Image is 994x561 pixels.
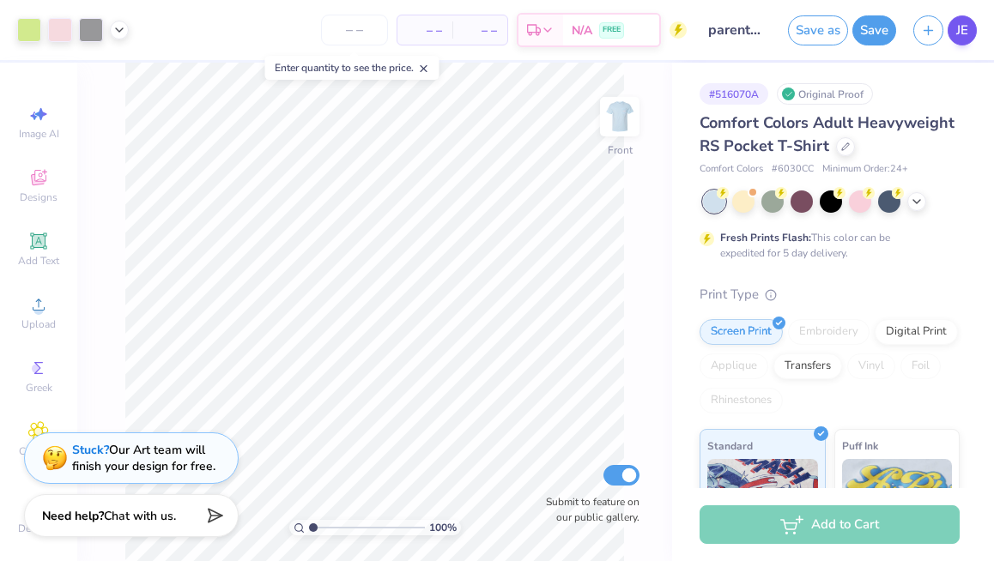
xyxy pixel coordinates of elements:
span: Image AI [19,127,59,141]
div: Digital Print [875,319,958,345]
div: Transfers [773,353,842,379]
strong: Need help? [42,508,104,524]
input: Untitled Design [695,13,779,47]
span: Minimum Order: 24 + [822,162,908,177]
strong: Stuck? [72,442,109,458]
img: Front [603,100,637,134]
div: Screen Print [700,319,783,345]
div: Enter quantity to see the price. [265,56,439,80]
span: # 6030CC [772,162,814,177]
span: Chat with us. [104,508,176,524]
span: Add Text [18,254,59,268]
div: Front [608,142,633,158]
span: Designs [20,190,58,204]
div: Embroidery [788,319,870,345]
button: Save as [788,15,848,45]
span: JE [956,21,968,40]
div: Foil [900,353,941,379]
span: Decorate [18,522,59,535]
input: – – [321,15,388,45]
button: Save [852,15,896,45]
div: Vinyl [847,353,895,379]
img: Standard [707,459,818,545]
span: Comfort Colors Adult Heavyweight RS Pocket T-Shirt [700,112,955,156]
span: Greek [26,381,52,395]
span: Upload [21,317,56,331]
span: 100 % [429,520,457,535]
div: This color can be expedited for 5 day delivery. [720,230,931,261]
div: Our Art team will finish your design for free. [72,442,215,474]
span: Puff Ink [842,437,878,455]
span: FREE [603,24,621,36]
div: Original Proof [777,83,873,105]
span: N/A [572,21,592,39]
div: Print Type [700,285,960,305]
strong: Fresh Prints Flash: [720,231,811,244]
img: Puff Ink [842,459,953,545]
span: Comfort Colors [700,162,763,177]
span: Clipart & logos [9,444,69,472]
a: JE [948,15,977,45]
div: Rhinestones [700,388,783,413]
span: – – [408,21,442,39]
div: # 516070A [700,83,768,105]
label: Submit to feature on our public gallery. [536,494,639,525]
div: Applique [700,353,768,379]
span: Standard [707,437,753,455]
span: – – [463,21,497,39]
